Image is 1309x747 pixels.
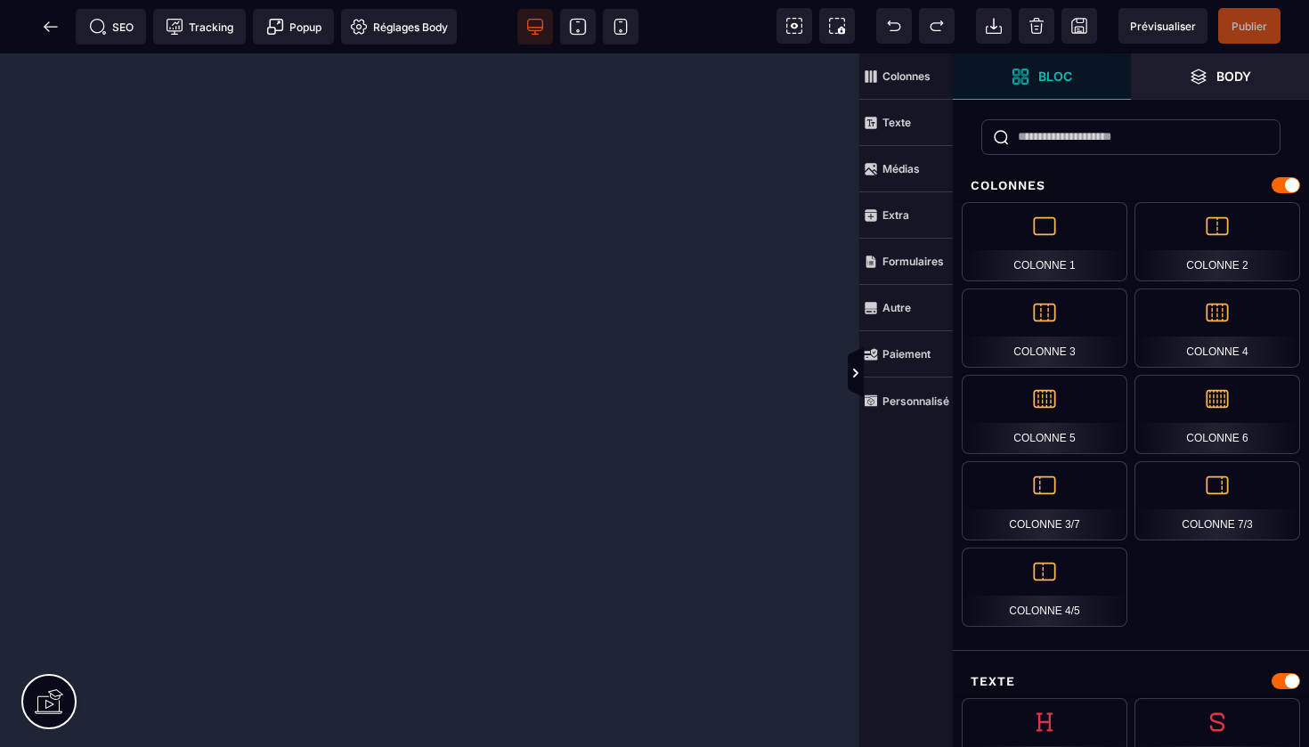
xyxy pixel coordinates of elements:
[1134,288,1300,368] div: Colonne 4
[859,100,953,146] span: Texte
[253,9,334,45] span: Créer une alerte modale
[1216,69,1251,83] strong: Body
[976,8,1012,44] span: Importer
[1118,8,1207,44] span: Aperçu
[859,146,953,192] span: Médias
[1134,202,1300,281] div: Colonne 2
[882,255,944,268] strong: Formulaires
[859,192,953,239] span: Extra
[266,18,321,36] span: Popup
[1134,461,1300,540] div: Colonne 7/3
[1038,69,1072,83] strong: Bloc
[882,301,911,314] strong: Autre
[89,18,134,36] span: SEO
[1131,53,1309,100] span: Ouvrir les calques
[1019,8,1054,44] span: Nettoyage
[882,394,949,408] strong: Personnalisé
[153,9,246,45] span: Code de suivi
[882,347,931,361] strong: Paiement
[1232,20,1267,33] span: Publier
[1061,8,1097,44] span: Enregistrer
[859,331,953,378] span: Paiement
[953,53,1131,100] span: Ouvrir les blocs
[776,8,812,44] span: Voir les composants
[341,9,457,45] span: Favicon
[953,347,971,401] span: Afficher les vues
[1218,8,1281,44] span: Enregistrer le contenu
[876,8,912,44] span: Défaire
[859,378,953,424] span: Personnalisé
[953,665,1309,698] div: Texte
[953,169,1309,202] div: Colonnes
[882,208,909,222] strong: Extra
[350,18,448,36] span: Réglages Body
[919,8,955,44] span: Rétablir
[962,288,1127,368] div: Colonne 3
[962,548,1127,627] div: Colonne 4/5
[882,116,911,129] strong: Texte
[76,9,146,45] span: Métadata SEO
[882,69,931,83] strong: Colonnes
[517,9,553,45] span: Voir bureau
[819,8,855,44] span: Capture d'écran
[1130,20,1196,33] span: Prévisualiser
[962,202,1127,281] div: Colonne 1
[859,53,953,100] span: Colonnes
[1134,375,1300,454] div: Colonne 6
[33,9,69,45] span: Retour
[859,239,953,285] span: Formulaires
[859,285,953,331] span: Autre
[166,18,233,36] span: Tracking
[603,9,638,45] span: Voir mobile
[962,461,1127,540] div: Colonne 3/7
[882,162,920,175] strong: Médias
[560,9,596,45] span: Voir tablette
[962,375,1127,454] div: Colonne 5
